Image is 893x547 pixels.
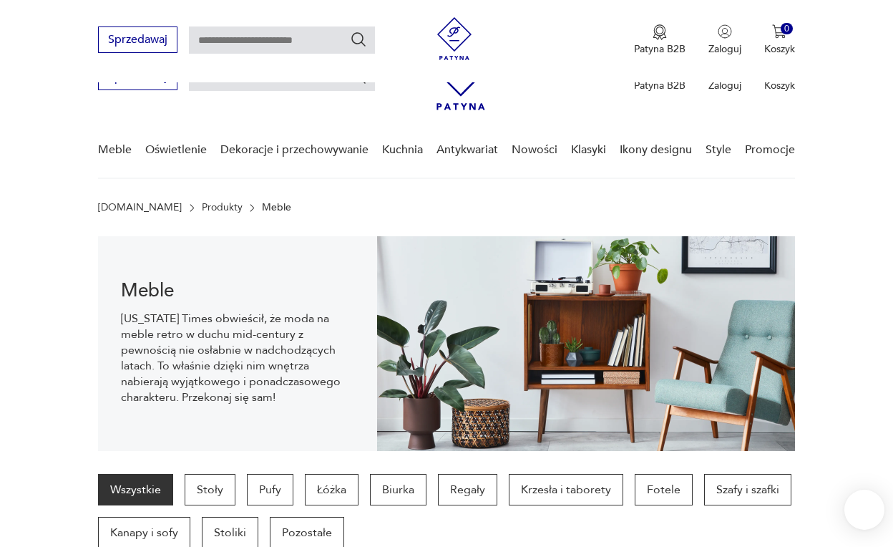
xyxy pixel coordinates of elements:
p: Koszyk [764,42,795,56]
img: Ikonka użytkownika [718,24,732,39]
a: Pufy [247,474,293,505]
a: Dekoracje i przechowywanie [220,122,369,178]
p: Meble [262,202,291,213]
a: Style [706,122,731,178]
p: Koszyk [764,79,795,92]
p: Patyna B2B [634,42,685,56]
button: Patyna B2B [634,24,685,56]
div: 0 [781,23,793,35]
p: Zaloguj [708,42,741,56]
a: Sprzedawaj [98,73,177,83]
a: Ikony designu [620,122,692,178]
button: Sprzedawaj [98,26,177,53]
a: Szafy i szafki [704,474,791,505]
img: Ikona medalu [653,24,667,40]
p: Zaloguj [708,79,741,92]
a: Fotele [635,474,693,505]
a: Meble [98,122,132,178]
button: Szukaj [350,31,367,48]
img: Ikona koszyka [772,24,786,39]
h1: Meble [121,282,353,299]
a: [DOMAIN_NAME] [98,202,182,213]
img: Meble [377,236,795,451]
a: Łóżka [305,474,358,505]
a: Krzesła i taborety [509,474,623,505]
a: Sprzedawaj [98,36,177,46]
p: Patyna B2B [634,79,685,92]
a: Produkty [202,202,243,213]
a: Wszystkie [98,474,173,505]
a: Promocje [745,122,795,178]
a: Nowości [512,122,557,178]
a: Kuchnia [382,122,423,178]
a: Oświetlenie [145,122,207,178]
a: Ikona medaluPatyna B2B [634,24,685,56]
a: Klasyki [571,122,606,178]
p: [US_STATE] Times obwieścił, że moda na meble retro w duchu mid-century z pewnością nie osłabnie w... [121,311,353,405]
a: Biurka [370,474,426,505]
iframe: Smartsupp widget button [844,490,884,530]
a: Regały [438,474,497,505]
button: Zaloguj [708,24,741,56]
img: Patyna - sklep z meblami i dekoracjami vintage [433,17,476,60]
a: Stoły [185,474,235,505]
a: Antykwariat [436,122,498,178]
button: 0Koszyk [764,24,795,56]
